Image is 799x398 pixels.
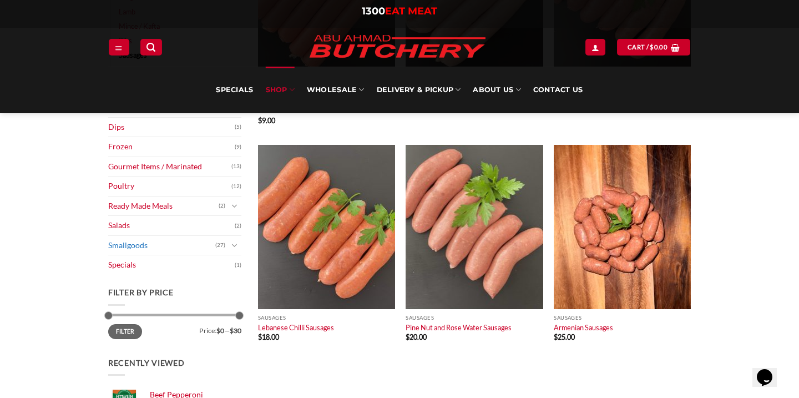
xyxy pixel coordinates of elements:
span: (27) [215,237,225,254]
img: Pine Nut and Rose Water Sausages [406,145,543,309]
span: $0 [216,326,224,335]
img: Lebanese-Chilli-Sausages (per 1Kg) [258,145,395,309]
span: EAT MEAT [385,5,437,17]
bdi: 18.00 [258,332,279,341]
a: 1300EAT MEAT [362,5,437,17]
span: (2) [235,218,241,234]
a: Lebanese Chilli Sausages [258,323,334,332]
a: Specials [216,67,253,113]
a: Search [140,39,161,55]
bdi: 9.00 [258,116,275,125]
button: Toggle [228,239,241,251]
a: Dips [108,118,235,137]
a: Frozen [108,137,235,157]
iframe: chat widget [752,354,788,387]
p: Sausages [258,315,395,321]
span: $30 [230,326,241,335]
span: (13) [231,158,241,175]
div: Price: — [108,324,241,334]
a: Delivery & Pickup [377,67,461,113]
a: Gourmet Items / Marinated [108,157,231,177]
span: (5) [235,119,241,135]
a: Armenian Sausages [554,323,613,332]
span: 1300 [362,5,385,17]
a: Menu [109,39,129,55]
a: Pine Nut and Rose Water Sausages [406,323,512,332]
a: Wholesale [307,67,365,113]
a: Specials [108,255,235,275]
a: Login [585,39,605,55]
span: (12) [231,178,241,195]
span: Recently Viewed [108,358,185,367]
a: Smallgoods [108,236,215,255]
bdi: 25.00 [554,332,575,341]
p: Sausages [554,315,691,321]
bdi: 0.00 [650,43,667,51]
a: Ready Made Meals [108,197,219,216]
a: Poultry [108,177,231,196]
button: Toggle [228,200,241,212]
span: $ [650,42,654,52]
a: SHOP [266,67,295,113]
img: Armenian Sausages [554,145,691,309]
a: About Us [473,67,520,113]
span: (2) [219,198,225,214]
img: Abu Ahmad Butchery [300,28,494,67]
span: $ [406,332,409,341]
button: Filter [108,324,142,339]
a: Contact Us [533,67,583,113]
span: Cart / [628,42,667,52]
span: $ [258,332,262,341]
a: View cart [617,39,690,55]
bdi: 20.00 [406,332,427,341]
p: Sausages [406,315,543,321]
span: $ [554,332,558,341]
span: (9) [235,139,241,155]
span: $ [258,116,262,125]
a: Salads [108,216,235,235]
span: Filter by price [108,288,174,297]
span: (1) [235,257,241,274]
